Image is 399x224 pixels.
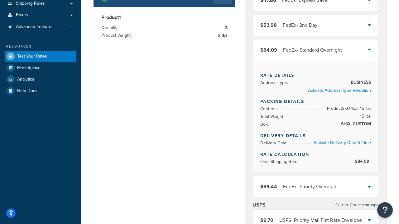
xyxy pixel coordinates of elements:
a: Advanced Features1 [5,21,76,33]
a: Activate Delivery Date & Time [314,139,371,146]
a: Test Your Rates [5,51,76,62]
span: $84.09 [260,46,277,54]
span: Box: [260,121,270,128]
span: $9.70 [260,217,273,224]
div: Resources [5,44,76,49]
h4: Rate Calculation [260,151,371,158]
span: 3 [224,24,228,32]
span: Delivery Date: [260,140,289,146]
span: Marketplace [17,65,41,71]
h4: Delivery Details [260,133,371,139]
span: BUSINESS [349,79,371,86]
a: Boxes [5,9,76,21]
div: FedEx - 2nd Day [283,21,317,30]
a: Analytics [5,74,76,85]
span: $84.09 [355,158,371,165]
span: Address Type: [260,79,290,86]
a: Activate Address Type Validation [308,87,371,94]
span: Help Docs [17,88,37,94]
span: 5 lbs [216,32,228,39]
span: Shipping Rules [16,1,45,6]
span: 1 [71,24,72,30]
span: Product SKU-1 x 3 - 15 lbs [325,105,371,112]
span: $89.44 [260,183,277,190]
span: Analytics [17,77,34,82]
a: Marketplace [5,62,76,73]
span: Product Weight: [101,32,133,39]
span: $53.98 [260,21,277,29]
p: Carrier Code: [335,201,379,209]
div: FedEx - Standard Overnight [283,46,342,54]
a: Help Docs [5,85,76,96]
span: Quantity: [101,25,120,31]
li: Advanced Features [5,21,76,33]
span: Total Weight: [260,113,286,120]
span: Boxes [16,12,28,18]
span: Advanced Features [16,24,54,30]
h4: Packing Details [260,98,371,105]
span: shqusps [361,202,379,208]
span: 15 lbs [358,113,371,120]
h4: Rate Details [260,72,371,79]
button: Open Resource Center [377,202,393,218]
span: Final Shipping Rate: [260,158,300,165]
span: SHQ_CUSTOM [339,120,371,128]
h3: USPS [252,202,266,208]
h3: Product 1 [101,14,228,21]
div: FedEx - Priority Overnight [283,182,338,191]
span: Contents: [260,105,280,112]
span: Test Your Rates [17,54,47,59]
